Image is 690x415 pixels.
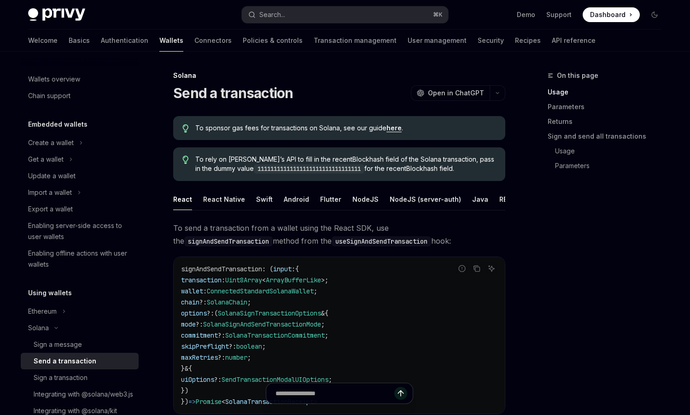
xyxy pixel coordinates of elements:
[478,29,504,52] a: Security
[21,134,139,151] button: Toggle Create a wallet section
[499,188,528,210] div: REST API
[21,369,139,386] a: Sign a transaction
[408,29,467,52] a: User management
[433,11,443,18] span: ⌘ K
[28,287,72,298] h5: Using wallets
[295,265,299,273] span: {
[173,71,505,80] div: Solana
[181,276,222,284] span: transaction
[214,309,218,317] span: (
[207,287,314,295] span: ConnectedStandardSolanaWallet
[247,353,251,362] span: ;
[21,353,139,369] a: Send a transaction
[203,188,245,210] div: React Native
[321,309,325,317] span: &
[173,222,505,247] span: To send a transaction from a wallet using the React SDK, use the method from the hook:
[332,236,431,246] code: useSignAndSendTransaction
[181,265,262,273] span: signAndSendTransaction
[28,220,133,242] div: Enabling server-side access to user wallets
[181,331,218,339] span: commitment
[34,339,82,350] div: Sign a message
[21,217,139,245] a: Enabling server-side access to user wallets
[266,276,321,284] span: ArrayBufferLike
[236,342,262,351] span: boolean
[195,155,496,174] span: To rely on [PERSON_NAME]’s API to fill in the recentBlockhash field of the Solana transaction, pa...
[222,276,225,284] span: :
[28,204,73,215] div: Export a wallet
[225,353,247,362] span: number
[173,188,192,210] div: React
[173,85,293,101] h1: Send a transaction
[548,144,669,158] a: Usage
[273,265,292,273] span: input
[28,187,72,198] div: Import a wallet
[386,124,402,132] a: here
[314,287,317,295] span: ;
[325,331,328,339] span: ;
[557,70,598,81] span: On this page
[485,263,497,275] button: Ask AI
[214,375,222,384] span: ?:
[181,287,203,295] span: wallet
[21,320,139,336] button: Toggle Solana section
[203,287,207,295] span: :
[21,245,139,273] a: Enabling offline actions with user wallets
[262,276,266,284] span: <
[181,353,218,362] span: maxRetries
[229,342,236,351] span: ?:
[199,298,207,306] span: ?:
[548,158,669,173] a: Parameters
[222,375,328,384] span: SendTransactionModalUIOptions
[352,188,379,210] div: NodeJS
[225,331,325,339] span: SolanaTransactionCommitment
[196,320,203,328] span: ?:
[21,303,139,320] button: Toggle Ethereum section
[181,320,196,328] span: mode
[243,29,303,52] a: Policies & controls
[456,263,468,275] button: Report incorrect code
[314,29,397,52] a: Transaction management
[472,188,488,210] div: Java
[207,309,214,317] span: ?:
[647,7,662,22] button: Toggle dark mode
[28,90,70,101] div: Chain support
[292,265,295,273] span: :
[284,188,309,210] div: Android
[21,71,139,88] a: Wallets overview
[182,156,189,164] svg: Tip
[390,188,461,210] div: NodeJS (server-auth)
[275,383,394,403] input: Ask a question...
[21,336,139,353] a: Sign a message
[203,320,321,328] span: SolanaSignAndSendTransactionMode
[182,124,189,133] svg: Tip
[428,88,484,98] span: Open in ChatGPT
[218,353,225,362] span: ?:
[28,29,58,52] a: Welcome
[262,342,266,351] span: ;
[21,184,139,201] button: Toggle Import a wallet section
[328,375,332,384] span: ;
[517,10,535,19] a: Demo
[254,164,364,174] code: 11111111111111111111111111111111
[101,29,148,52] a: Authentication
[184,236,273,246] code: signAndSendTransaction
[28,119,88,130] h5: Embedded wallets
[259,9,285,20] div: Search...
[218,309,321,317] span: SolanaSignTransactionOptions
[195,123,496,133] span: To sponsor gas fees for transactions on Solana, see our guide .
[218,331,225,339] span: ?:
[225,276,262,284] span: Uint8Array
[21,168,139,184] a: Update a wallet
[185,364,188,373] span: &
[194,29,232,52] a: Connectors
[321,276,328,284] span: >;
[181,342,229,351] span: skipPreflight
[242,6,448,23] button: Open search
[590,10,626,19] span: Dashboard
[28,170,76,181] div: Update a wallet
[28,8,85,21] img: dark logo
[247,298,251,306] span: ;
[159,29,183,52] a: Wallets
[181,298,199,306] span: chain
[548,99,669,114] a: Parameters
